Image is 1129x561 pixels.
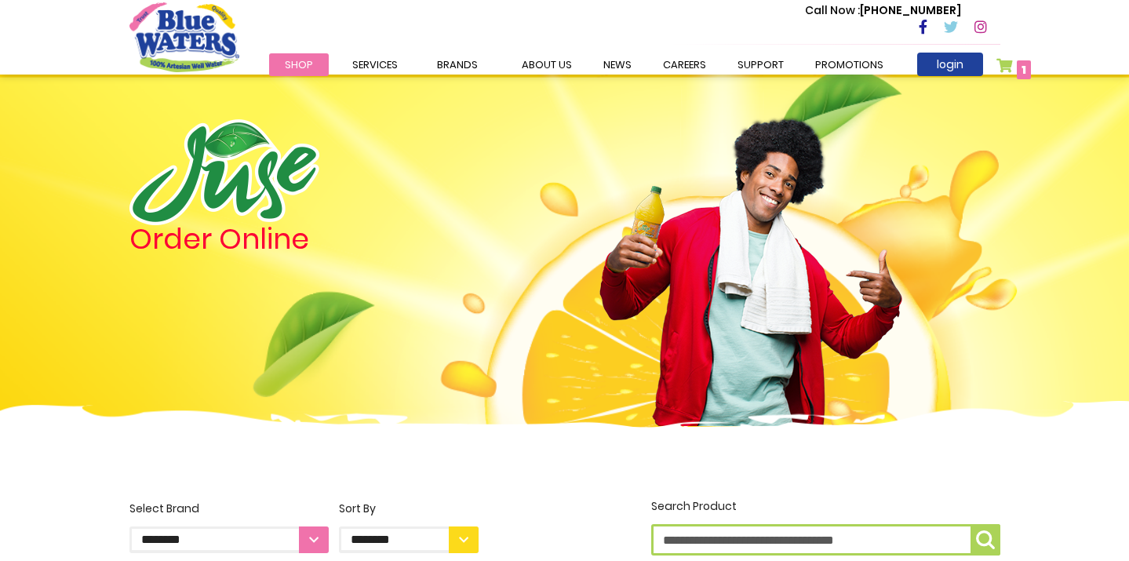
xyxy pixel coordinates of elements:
button: Search Product [971,524,1000,556]
span: Brands [437,57,478,72]
a: careers [647,53,722,76]
a: about us [506,53,588,76]
a: 1 [996,58,1032,81]
p: [PHONE_NUMBER] [805,2,961,19]
span: Call Now : [805,2,860,18]
input: Search Product [651,524,1000,556]
span: 1 [1022,62,1026,78]
label: Search Product [651,498,1000,556]
img: logo [129,119,319,225]
div: Sort By [339,501,479,517]
span: Services [352,57,398,72]
a: store logo [129,2,239,71]
a: Promotions [799,53,899,76]
a: support [722,53,799,76]
span: Shop [285,57,313,72]
select: Select Brand [129,526,329,553]
label: Select Brand [129,501,329,553]
h4: Order Online [129,225,479,253]
a: News [588,53,647,76]
img: man.png [598,90,904,426]
a: login [917,53,983,76]
img: search-icon.png [976,530,995,549]
select: Sort By [339,526,479,553]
